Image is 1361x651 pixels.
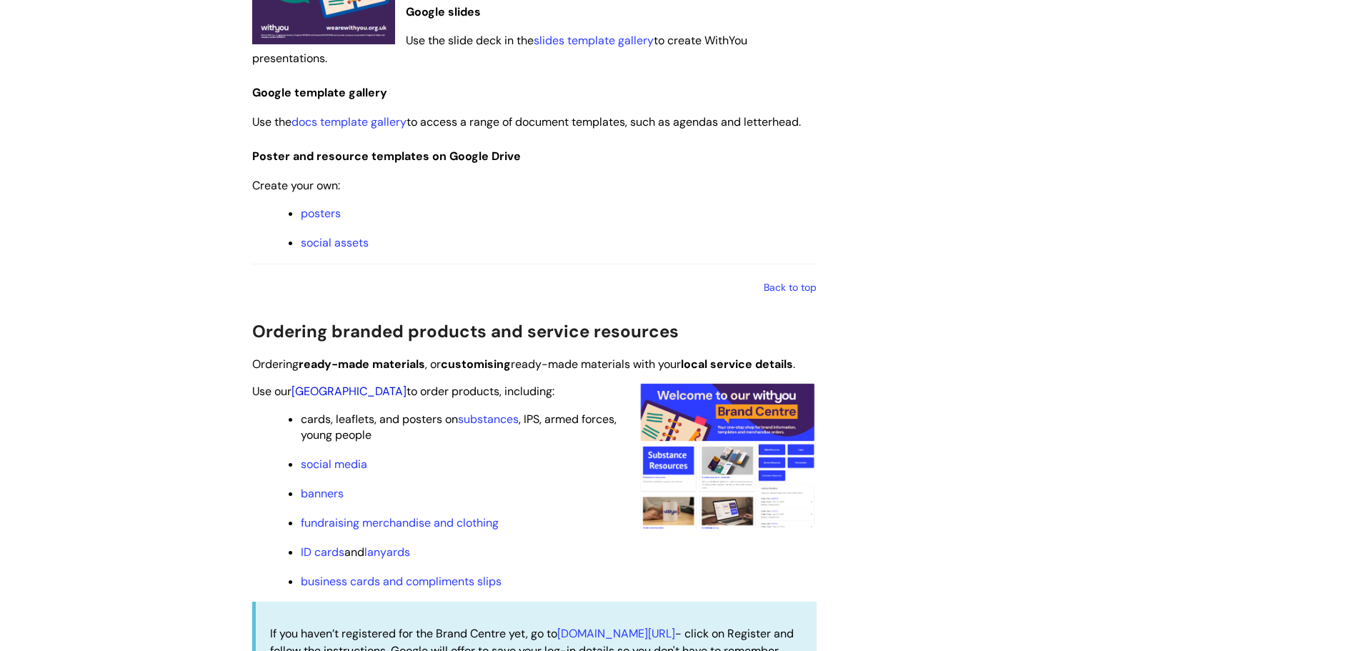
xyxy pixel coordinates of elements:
[252,85,387,100] span: Google template gallery
[252,114,801,129] span: Use the to access a range of document templates, such as agendas and letterhead.
[458,412,519,427] a: substances
[301,574,502,589] a: business cards and compliments slips
[301,545,410,560] span: and
[252,33,747,66] span: Use the slide deck in the to create WithYou presentations.
[301,206,341,221] a: posters
[301,545,344,560] a: ID cards
[681,357,793,372] strong: local service details
[252,149,521,164] span: Poster and resource templates on Google Drive
[291,384,407,399] a: [GEOGRAPHIC_DATA]
[301,457,367,472] a: social media
[557,626,675,641] a: [DOMAIN_NAME][URL]
[301,412,617,442] span: cards, leaflets, and posters on , IPS, armed forces, young people
[301,235,369,250] a: social assets
[291,114,407,129] a: docs template gallery
[252,357,795,372] span: Ordering , or ready-made materials with your .
[534,33,654,48] a: slides template gallery
[406,4,481,19] span: Google slides
[299,357,425,372] strong: ready-made materials
[301,515,499,530] a: fundraising merchandise and clothing
[252,178,340,193] span: Create your own:
[301,486,344,501] a: banners
[252,320,679,342] span: Ordering branded products and service resources
[364,545,410,560] a: lanyards
[764,281,817,294] a: Back to top
[638,382,817,530] img: A screenshot of the homepage of the Brand Centre showing how easy it is to navigate
[441,357,511,372] strong: customising
[252,384,554,399] span: Use our to order products, including:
